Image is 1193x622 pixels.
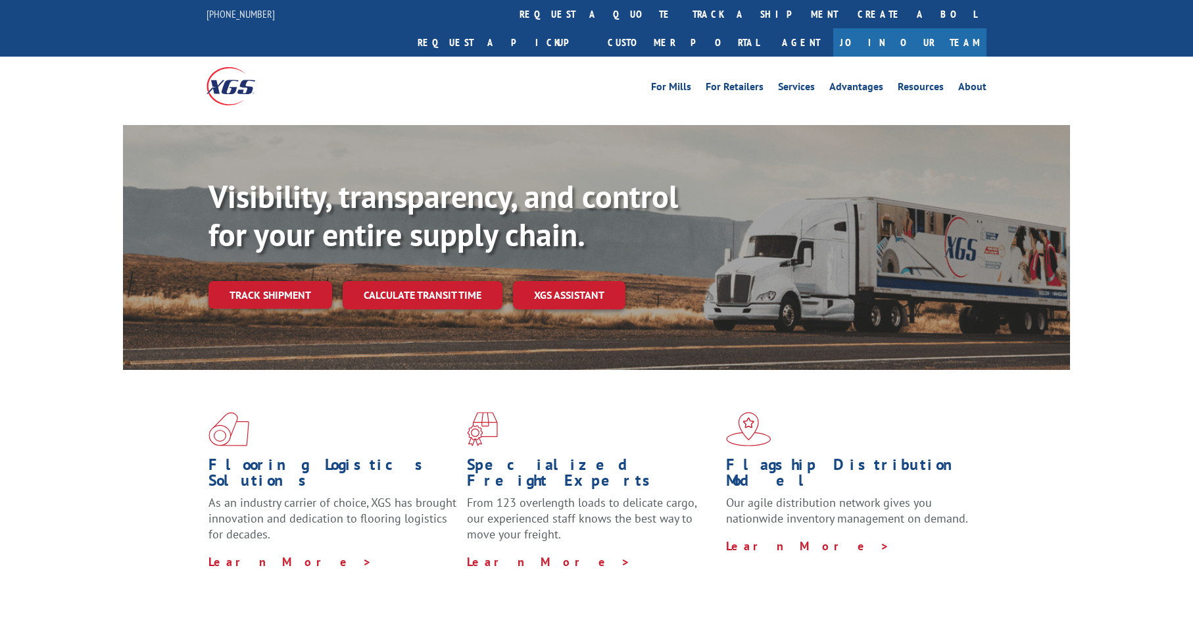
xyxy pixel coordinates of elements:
[706,82,764,96] a: For Retailers
[467,554,631,569] a: Learn More >
[467,457,716,495] h1: Specialized Freight Experts
[208,554,372,569] a: Learn More >
[898,82,944,96] a: Resources
[208,281,332,309] a: Track shipment
[207,7,275,20] a: [PHONE_NUMBER]
[726,495,968,526] span: Our agile distribution network gives you nationwide inventory management on demand.
[208,412,249,446] img: xgs-icon-total-supply-chain-intelligence-red
[208,457,457,495] h1: Flooring Logistics Solutions
[958,82,986,96] a: About
[598,28,769,57] a: Customer Portal
[726,538,890,554] a: Learn More >
[513,281,625,309] a: XGS ASSISTANT
[778,82,815,96] a: Services
[769,28,833,57] a: Agent
[651,82,691,96] a: For Mills
[726,412,771,446] img: xgs-icon-flagship-distribution-model-red
[208,176,678,255] b: Visibility, transparency, and control for your entire supply chain.
[833,28,986,57] a: Join Our Team
[467,412,498,446] img: xgs-icon-focused-on-flooring-red
[726,457,975,495] h1: Flagship Distribution Model
[208,495,456,542] span: As an industry carrier of choice, XGS has brought innovation and dedication to flooring logistics...
[343,281,502,309] a: Calculate transit time
[408,28,598,57] a: Request a pickup
[829,82,883,96] a: Advantages
[467,495,716,554] p: From 123 overlength loads to delicate cargo, our experienced staff knows the best way to move you...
